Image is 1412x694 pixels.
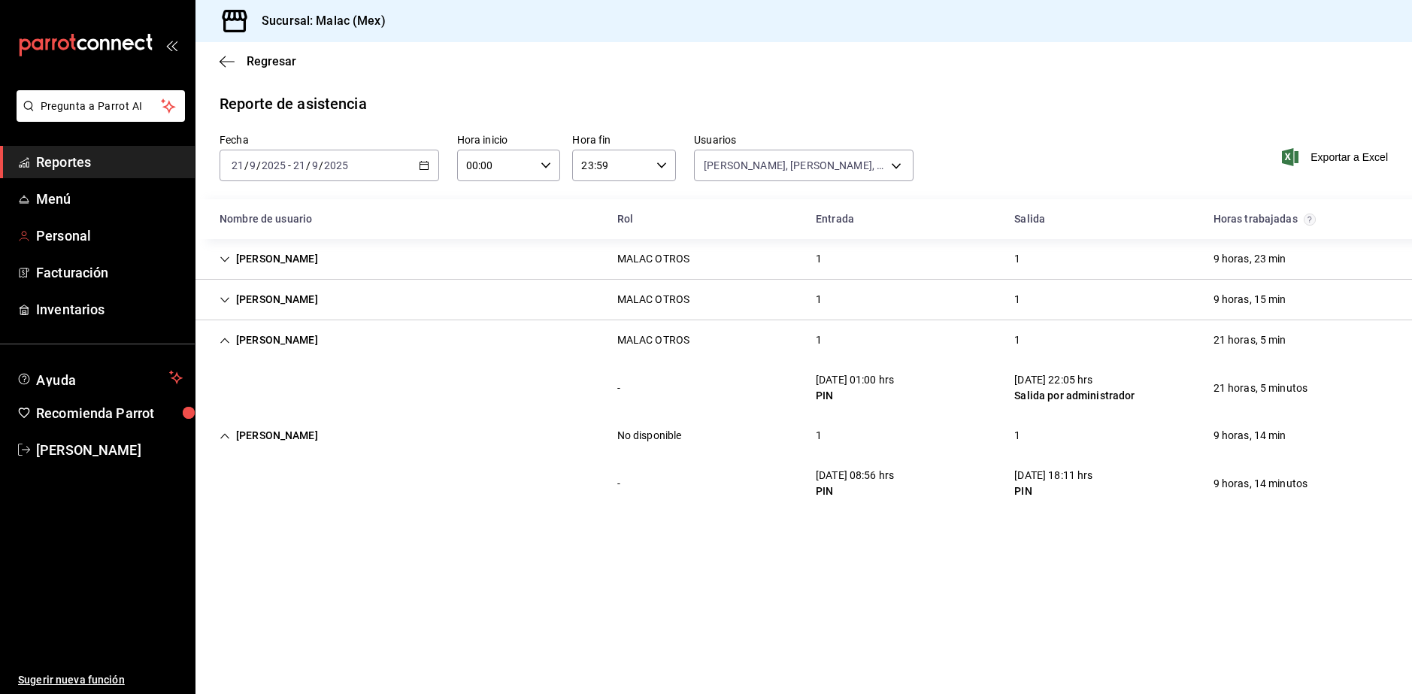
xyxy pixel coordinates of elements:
[306,159,311,171] span: /
[1014,372,1135,388] div: [DATE] 22:05 hrs
[1002,286,1032,314] div: Cell
[617,428,682,444] div: No disponible
[605,470,632,498] div: Cell
[617,380,620,396] div: -
[1201,286,1298,314] div: Cell
[36,403,183,423] span: Recomienda Parrot
[605,286,701,314] div: Cell
[617,251,689,267] div: MALAC OTROS
[41,98,162,114] span: Pregunta a Parrot AI
[816,388,894,404] div: PIN
[36,299,183,320] span: Inventarios
[208,205,605,233] div: HeadCell
[231,159,244,171] input: --
[1201,205,1400,233] div: HeadCell
[572,135,676,145] label: Hora fin
[195,199,1412,239] div: Head
[804,205,1002,233] div: HeadCell
[195,416,1412,456] div: Row
[36,152,183,172] span: Reportes
[195,199,1412,511] div: Container
[208,382,232,394] div: Cell
[288,159,291,171] span: -
[605,374,632,402] div: Cell
[18,672,183,688] span: Sugerir nueva función
[36,262,183,283] span: Facturación
[247,54,296,68] span: Regresar
[804,366,906,410] div: Cell
[323,159,349,171] input: ----
[457,135,561,145] label: Hora inicio
[244,159,249,171] span: /
[804,462,906,505] div: Cell
[804,286,834,314] div: Cell
[220,92,367,115] div: Reporte de asistencia
[36,368,163,386] span: Ayuda
[704,158,886,173] span: [PERSON_NAME], [PERSON_NAME], [PERSON_NAME], [PERSON_NAME]
[1014,483,1092,499] div: PIN
[1002,205,1201,233] div: HeadCell
[208,477,232,489] div: Cell
[1002,366,1147,410] div: Cell
[311,159,319,171] input: --
[208,422,330,450] div: Cell
[195,360,1412,416] div: Row
[1304,214,1316,226] svg: El total de horas trabajadas por usuario es el resultado de la suma redondeada del registro de ho...
[605,422,694,450] div: Cell
[617,332,689,348] div: MALAC OTROS
[816,468,894,483] div: [DATE] 08:56 hrs
[292,159,306,171] input: --
[220,54,296,68] button: Regresar
[195,239,1412,280] div: Row
[220,135,439,145] label: Fecha
[256,159,261,171] span: /
[208,326,330,354] div: Cell
[816,483,894,499] div: PIN
[1002,245,1032,273] div: Cell
[605,205,804,233] div: HeadCell
[1014,388,1135,404] div: Salida por administrador
[605,326,701,354] div: Cell
[1201,326,1298,354] div: Cell
[1201,374,1320,402] div: Cell
[36,226,183,246] span: Personal
[1014,468,1092,483] div: [DATE] 18:11 hrs
[165,39,177,51] button: open_drawer_menu
[208,245,330,273] div: Cell
[1002,422,1032,450] div: Cell
[605,245,701,273] div: Cell
[17,90,185,122] button: Pregunta a Parrot AI
[1201,245,1298,273] div: Cell
[804,422,834,450] div: Cell
[617,476,620,492] div: -
[11,109,185,125] a: Pregunta a Parrot AI
[208,286,330,314] div: Cell
[195,280,1412,320] div: Row
[617,292,689,308] div: MALAC OTROS
[1201,422,1298,450] div: Cell
[319,159,323,171] span: /
[1002,326,1032,354] div: Cell
[816,372,894,388] div: [DATE] 01:00 hrs
[249,159,256,171] input: --
[1285,148,1388,166] button: Exportar a Excel
[195,456,1412,511] div: Row
[195,320,1412,360] div: Row
[1201,470,1320,498] div: Cell
[261,159,286,171] input: ----
[36,189,183,209] span: Menú
[804,326,834,354] div: Cell
[694,135,914,145] label: Usuarios
[1002,462,1104,505] div: Cell
[36,440,183,460] span: [PERSON_NAME]
[250,12,386,30] h3: Sucursal: Malac (Mex)
[804,245,834,273] div: Cell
